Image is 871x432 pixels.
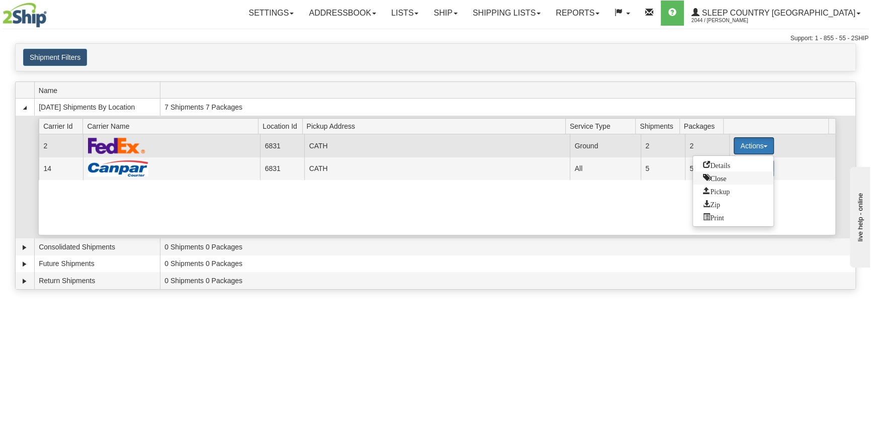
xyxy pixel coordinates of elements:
[465,1,548,26] a: Shipping lists
[693,171,773,185] a: Close this group
[304,134,570,157] td: CATH
[700,9,855,17] span: Sleep Country [GEOGRAPHIC_DATA]
[641,157,685,180] td: 5
[304,157,570,180] td: CATH
[570,134,641,157] td: Ground
[87,118,258,134] span: Carrier Name
[734,137,774,154] button: Actions
[260,134,304,157] td: 6831
[703,187,730,194] span: Pickup
[263,118,302,134] span: Location Id
[34,99,160,116] td: [DATE] Shipments By Location
[23,49,87,66] button: Shipment Filters
[34,272,160,289] td: Return Shipments
[241,1,301,26] a: Settings
[260,157,304,180] td: 6831
[3,3,47,28] img: logo2044.jpg
[640,118,679,134] span: Shipments
[39,157,83,180] td: 14
[548,1,607,26] a: Reports
[20,276,30,286] a: Expand
[160,99,855,116] td: 7 Shipments 7 Packages
[307,118,566,134] span: Pickup Address
[691,16,767,26] span: 2044 / [PERSON_NAME]
[20,259,30,269] a: Expand
[20,103,30,113] a: Collapse
[160,272,855,289] td: 0 Shipments 0 Packages
[426,1,465,26] a: Ship
[301,1,384,26] a: Addressbook
[34,238,160,255] td: Consolidated Shipments
[684,1,868,26] a: Sleep Country [GEOGRAPHIC_DATA] 2044 / [PERSON_NAME]
[34,255,160,273] td: Future Shipments
[3,34,868,43] div: Support: 1 - 855 - 55 - 2SHIP
[160,238,855,255] td: 0 Shipments 0 Packages
[160,255,855,273] td: 0 Shipments 0 Packages
[693,211,773,224] a: Print or Download All Shipping Documents in one file
[693,185,773,198] a: Request a carrier pickup
[641,134,685,157] td: 2
[43,118,83,134] span: Carrier Id
[693,158,773,171] a: Go to Details view
[703,161,730,168] span: Details
[685,157,729,180] td: 5
[693,198,773,211] a: Zip and Download All Shipping Documents
[20,242,30,252] a: Expand
[570,118,636,134] span: Service Type
[684,118,724,134] span: Packages
[39,134,83,157] td: 2
[570,157,641,180] td: All
[685,134,729,157] td: 2
[703,200,720,207] span: Zip
[703,174,726,181] span: Close
[384,1,426,26] a: Lists
[848,164,870,267] iframe: chat widget
[88,160,148,177] img: Canpar
[8,9,93,16] div: live help - online
[39,82,160,98] span: Name
[703,213,724,220] span: Print
[88,137,146,154] img: FedEx Express®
